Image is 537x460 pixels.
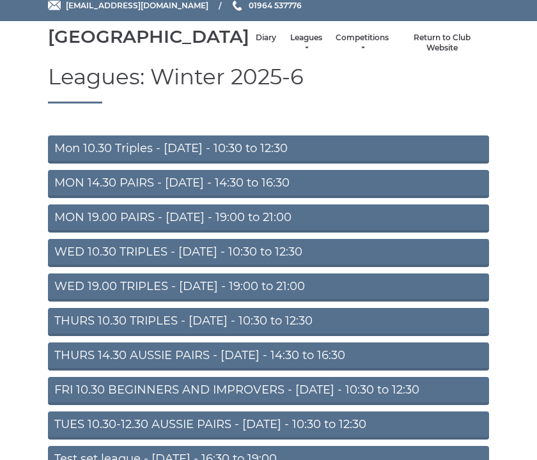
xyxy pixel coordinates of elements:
img: Phone us [233,1,242,11]
a: THURS 10.30 TRIPLES - [DATE] - 10:30 to 12:30 [48,308,489,336]
a: Competitions [336,33,389,54]
a: Return to Club Website [401,33,483,54]
img: Email [48,1,61,10]
a: FRI 10.30 BEGINNERS AND IMPROVERS - [DATE] - 10:30 to 12:30 [48,377,489,405]
a: THURS 14.30 AUSSIE PAIRS - [DATE] - 14:30 to 16:30 [48,342,489,371]
a: MON 19.00 PAIRS - [DATE] - 19:00 to 21:00 [48,204,489,233]
h1: Leagues: Winter 2025-6 [48,65,489,103]
a: TUES 10.30-12.30 AUSSIE PAIRS - [DATE] - 10:30 to 12:30 [48,411,489,440]
div: [GEOGRAPHIC_DATA] [48,27,249,47]
a: Leagues [289,33,323,54]
a: WED 10.30 TRIPLES - [DATE] - 10:30 to 12:30 [48,239,489,267]
a: Diary [256,33,276,43]
a: WED 19.00 TRIPLES - [DATE] - 19:00 to 21:00 [48,273,489,302]
a: MON 14.30 PAIRS - [DATE] - 14:30 to 16:30 [48,170,489,198]
span: [EMAIL_ADDRESS][DOMAIN_NAME] [66,1,208,10]
a: Mon 10.30 Triples - [DATE] - 10:30 to 12:30 [48,135,489,164]
span: 01964 537776 [249,1,302,10]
